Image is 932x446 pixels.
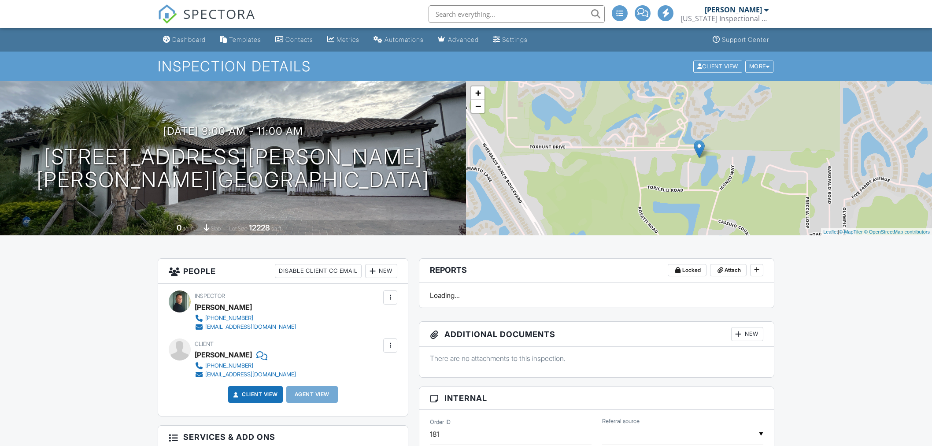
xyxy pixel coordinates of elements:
a: Zoom in [471,86,484,100]
div: Settings [502,36,528,43]
a: [EMAIL_ADDRESS][DOMAIN_NAME] [195,323,296,331]
a: Templates [216,32,265,48]
a: [PHONE_NUMBER] [195,314,296,323]
div: Templates [229,36,261,43]
input: Search everything... [429,5,605,23]
div: 0 [177,223,181,232]
a: Metrics [324,32,363,48]
div: Contacts [285,36,313,43]
div: Advanced [448,36,479,43]
div: Automations [385,36,424,43]
a: Automations (Advanced) [370,32,427,48]
a: Dashboard [159,32,209,48]
a: Contacts [272,32,317,48]
span: Client [195,341,214,347]
div: [PHONE_NUMBER] [205,315,253,322]
div: New [365,264,397,278]
a: [PHONE_NUMBER] [195,361,296,370]
a: © OpenStreetMap contributors [864,229,930,234]
p: There are no attachments to this inspection. [430,353,763,363]
div: | [821,228,932,236]
div: Dashboard [172,36,206,43]
img: The Best Home Inspection Software - Spectora [158,4,177,24]
div: 12228 [249,223,270,232]
span: slab [211,225,221,232]
label: Order ID [430,418,451,426]
h1: Inspection Details [158,59,774,74]
div: [PERSON_NAME] [195,348,252,361]
a: Advanced [434,32,482,48]
a: © MapTiler [839,229,863,234]
span: sq. ft. [183,225,195,232]
div: [EMAIL_ADDRESS][DOMAIN_NAME] [205,323,296,331]
a: Client View [692,63,744,69]
span: sq.ft. [271,225,282,232]
span: Lot Size [229,225,248,232]
div: Support Center [722,36,769,43]
h3: Additional Documents [419,322,774,347]
div: Client View [693,60,742,72]
div: Florida Inspectional Services LLC [681,14,769,23]
a: Zoom out [471,100,484,113]
h3: People [158,259,408,284]
span: Inspector [195,293,225,299]
div: [PERSON_NAME] [195,301,252,314]
label: Referral source [602,417,640,425]
a: Settings [489,32,531,48]
div: [PERSON_NAME] [705,5,762,14]
div: More [745,60,774,72]
div: [EMAIL_ADDRESS][DOMAIN_NAME] [205,371,296,378]
h3: Internal [419,387,774,410]
a: [EMAIL_ADDRESS][DOMAIN_NAME] [195,370,296,379]
a: Client View [231,390,278,399]
a: Leaflet [823,229,838,234]
a: Support Center [709,32,773,48]
div: Metrics [337,36,359,43]
div: [PHONE_NUMBER] [205,362,253,369]
h3: [DATE] 9:00 am - 11:00 am [163,125,303,137]
span: SPECTORA [183,4,255,23]
div: New [731,327,763,341]
div: Disable Client CC Email [275,264,362,278]
h1: [STREET_ADDRESS][PERSON_NAME] [PERSON_NAME][GEOGRAPHIC_DATA] [37,145,429,192]
a: SPECTORA [158,12,255,30]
